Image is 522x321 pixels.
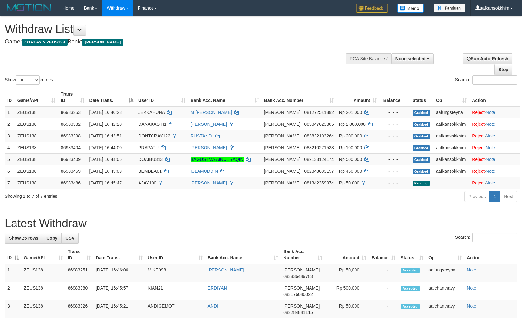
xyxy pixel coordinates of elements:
[382,144,407,151] div: - - -
[191,122,227,127] a: [PERSON_NAME]
[382,133,407,139] div: - - -
[191,180,227,185] a: [PERSON_NAME]
[401,268,420,273] span: Accepted
[5,3,53,13] img: MOTION_logo.png
[304,169,334,174] span: Copy 082348693157 to clipboard
[397,4,424,13] img: Button%20Memo.svg
[5,130,15,142] td: 3
[426,246,464,264] th: Op: activate to sort column ascending
[472,145,485,150] a: Reject
[472,122,485,127] a: Reject
[486,145,495,150] a: Note
[486,169,495,174] a: Note
[401,286,420,291] span: Accepted
[61,169,81,174] span: 86983459
[42,233,62,244] a: Copy
[5,88,15,106] th: ID
[89,169,122,174] span: [DATE] 16:45:09
[467,304,476,309] a: Note
[380,88,410,106] th: Balance
[382,168,407,174] div: - - -
[413,169,430,174] span: Grabbed
[398,246,426,264] th: Status: activate to sort column ascending
[413,181,430,186] span: Pending
[208,285,227,291] a: ERDIYAN
[15,165,58,177] td: ZEUS138
[5,217,517,230] h1: Latest Withdraw
[434,88,469,106] th: Op: activate to sort column ascending
[93,264,145,282] td: [DATE] 16:46:06
[283,292,313,297] span: Copy 083176040022 to clipboard
[262,88,336,106] th: Bank Acc. Number: activate to sort column ascending
[61,133,81,138] span: 86983398
[5,75,53,85] label: Show entries
[21,264,65,282] td: ZEUS138
[469,165,520,177] td: ·
[15,177,58,189] td: ZEUS138
[304,145,334,150] span: Copy 088210271533 to clipboard
[426,282,464,300] td: aafchanthavy
[46,236,57,241] span: Copy
[264,133,301,138] span: [PERSON_NAME]
[356,4,388,13] img: Feedback.jpg
[472,133,485,138] a: Reject
[339,145,362,150] span: Rp 100.000
[5,118,15,130] td: 2
[138,110,165,115] span: JEKKAHUNA
[15,88,58,106] th: Game/API: activate to sort column ascending
[5,153,15,165] td: 5
[489,191,500,202] a: 1
[339,133,362,138] span: Rp 200.000
[455,233,517,242] label: Search:
[346,53,391,64] div: PGA Site Balance /
[486,157,495,162] a: Note
[5,264,21,282] td: 1
[434,118,469,130] td: aafkansokkhim
[87,88,136,106] th: Date Trans.: activate to sort column descending
[469,153,520,165] td: ·
[339,122,366,127] span: Rp 2.000.000
[472,180,485,185] a: Reject
[89,133,122,138] span: [DATE] 16:43:51
[467,285,476,291] a: Note
[486,133,495,138] a: Note
[93,246,145,264] th: Date Trans.: activate to sort column ascending
[93,282,145,300] td: [DATE] 16:45:57
[413,122,430,127] span: Grabbed
[339,110,362,115] span: Rp 201.000
[208,267,244,272] a: [PERSON_NAME]
[61,233,79,244] a: CSV
[93,300,145,318] td: [DATE] 16:45:21
[369,246,398,264] th: Balance: activate to sort column ascending
[58,88,87,106] th: Trans ID: activate to sort column ascending
[382,121,407,127] div: - - -
[65,236,75,241] span: CSV
[469,177,520,189] td: ·
[82,39,123,46] span: [PERSON_NAME]
[5,282,21,300] td: 2
[486,180,495,185] a: Note
[89,110,122,115] span: [DATE] 16:40:28
[469,118,520,130] td: ·
[61,180,81,185] span: 86983486
[21,300,65,318] td: ZEUS138
[469,142,520,153] td: ·
[426,300,464,318] td: aafchanthavy
[467,267,476,272] a: Note
[15,142,58,153] td: ZEUS138
[472,75,517,85] input: Search:
[426,264,464,282] td: aafungsreyna
[264,180,301,185] span: [PERSON_NAME]
[434,4,465,12] img: panduan.png
[464,191,490,202] a: Previous
[472,169,485,174] a: Reject
[264,110,301,115] span: [PERSON_NAME]
[138,145,159,150] span: PRAPATU
[494,64,512,75] a: Stop
[413,157,430,163] span: Grabbed
[339,157,362,162] span: Rp 500.000
[434,106,469,118] td: aafungsreyna
[264,169,301,174] span: [PERSON_NAME]
[469,88,520,106] th: Action
[191,110,232,115] a: M [PERSON_NAME]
